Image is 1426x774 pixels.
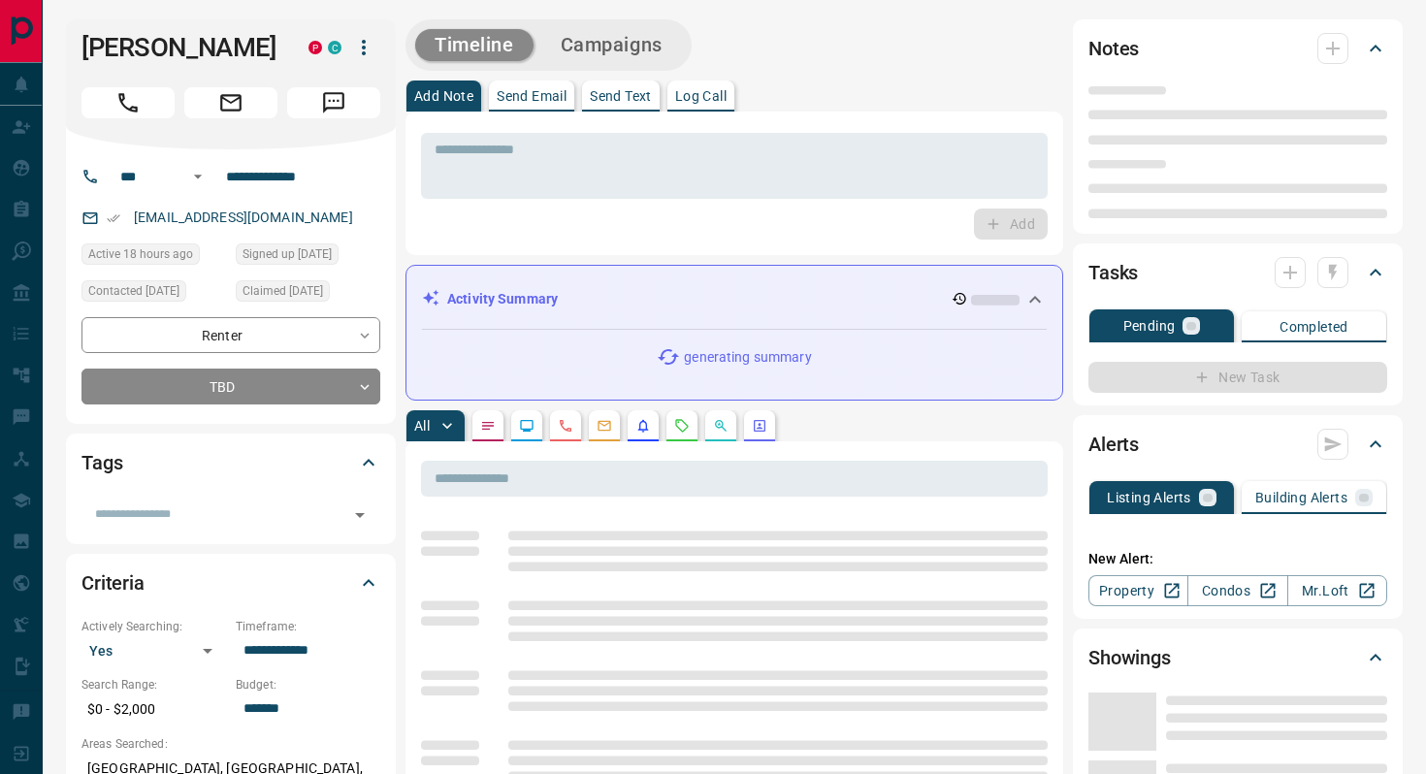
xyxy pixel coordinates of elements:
[81,369,380,404] div: TBD
[81,447,122,478] h2: Tags
[752,418,767,434] svg: Agent Actions
[186,165,210,188] button: Open
[346,501,373,529] button: Open
[81,439,380,486] div: Tags
[88,281,179,301] span: Contacted [DATE]
[1088,33,1139,64] h2: Notes
[236,676,380,693] p: Budget:
[1107,491,1191,504] p: Listing Alerts
[81,635,226,666] div: Yes
[1187,575,1287,606] a: Condos
[1088,575,1188,606] a: Property
[590,89,652,103] p: Send Text
[88,244,193,264] span: Active 18 hours ago
[447,289,558,309] p: Activity Summary
[236,243,380,271] div: Wed Nov 27 2024
[1088,257,1138,288] h2: Tasks
[1088,549,1387,569] p: New Alert:
[713,418,729,434] svg: Opportunities
[81,567,145,598] h2: Criteria
[519,418,535,434] svg: Lead Browsing Activity
[236,618,380,635] p: Timeframe:
[184,87,277,118] span: Email
[684,347,811,368] p: generating summary
[497,89,567,103] p: Send Email
[81,317,380,353] div: Renter
[81,735,380,753] p: Areas Searched:
[1088,429,1139,460] h2: Alerts
[1088,421,1387,468] div: Alerts
[81,693,226,726] p: $0 - $2,000
[1088,634,1387,681] div: Showings
[675,89,727,103] p: Log Call
[597,418,612,434] svg: Emails
[1088,249,1387,296] div: Tasks
[81,32,279,63] h1: [PERSON_NAME]
[414,89,473,103] p: Add Note
[81,560,380,606] div: Criteria
[635,418,651,434] svg: Listing Alerts
[1123,319,1176,333] p: Pending
[81,676,226,693] p: Search Range:
[422,281,1047,317] div: Activity Summary
[414,419,430,433] p: All
[81,618,226,635] p: Actively Searching:
[328,41,341,54] div: condos.ca
[558,418,573,434] svg: Calls
[674,418,690,434] svg: Requests
[1255,491,1347,504] p: Building Alerts
[243,244,332,264] span: Signed up [DATE]
[480,418,496,434] svg: Notes
[81,280,226,307] div: Mon Jun 16 2025
[1280,320,1348,334] p: Completed
[541,29,682,61] button: Campaigns
[107,211,120,225] svg: Email Verified
[81,243,226,271] div: Mon Aug 11 2025
[1088,25,1387,72] div: Notes
[287,87,380,118] span: Message
[134,210,353,225] a: [EMAIL_ADDRESS][DOMAIN_NAME]
[81,87,175,118] span: Call
[308,41,322,54] div: property.ca
[415,29,534,61] button: Timeline
[1088,642,1171,673] h2: Showings
[1287,575,1387,606] a: Mr.Loft
[236,280,380,307] div: Thu Nov 28 2024
[243,281,323,301] span: Claimed [DATE]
